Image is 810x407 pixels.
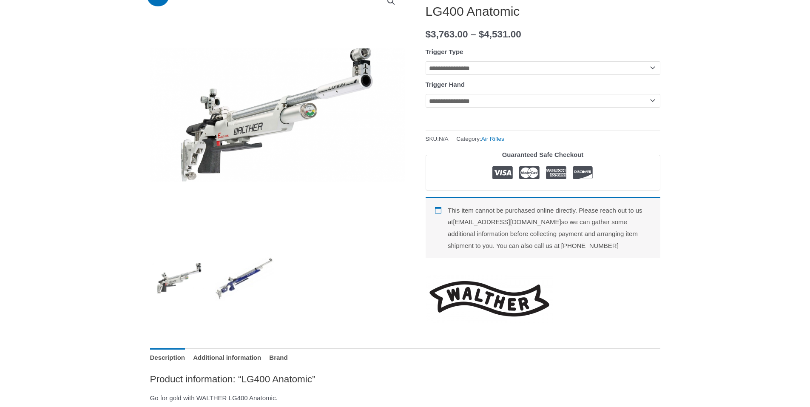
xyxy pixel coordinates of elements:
[426,29,431,40] span: $
[150,249,209,308] img: LG400 Anatomic
[481,136,504,142] a: Air Rifles
[426,134,449,144] span: SKU:
[479,29,484,40] span: $
[499,149,587,161] legend: Guaranteed Safe Checkout
[426,197,660,258] div: This item cannot be purchased online directly. Please reach out to us at [EMAIL_ADDRESS][DOMAIN_N...
[426,275,553,323] a: Walther
[426,4,660,19] h1: LG400 Anatomic
[426,48,463,55] label: Trigger Type
[426,258,660,268] iframe: Customer reviews powered by Trustpilot
[426,29,468,40] bdi: 3,763.00
[150,373,660,385] h2: Product information: “LG400 Anatomic”
[426,81,465,88] label: Trigger Hand
[439,136,449,142] span: N/A
[193,348,261,367] a: Additional information
[479,29,521,40] bdi: 4,531.00
[269,348,287,367] a: Brand
[471,29,476,40] span: –
[150,348,185,367] a: Description
[215,249,274,308] img: LG400 Anatomic - Image 2
[456,134,504,144] span: Category:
